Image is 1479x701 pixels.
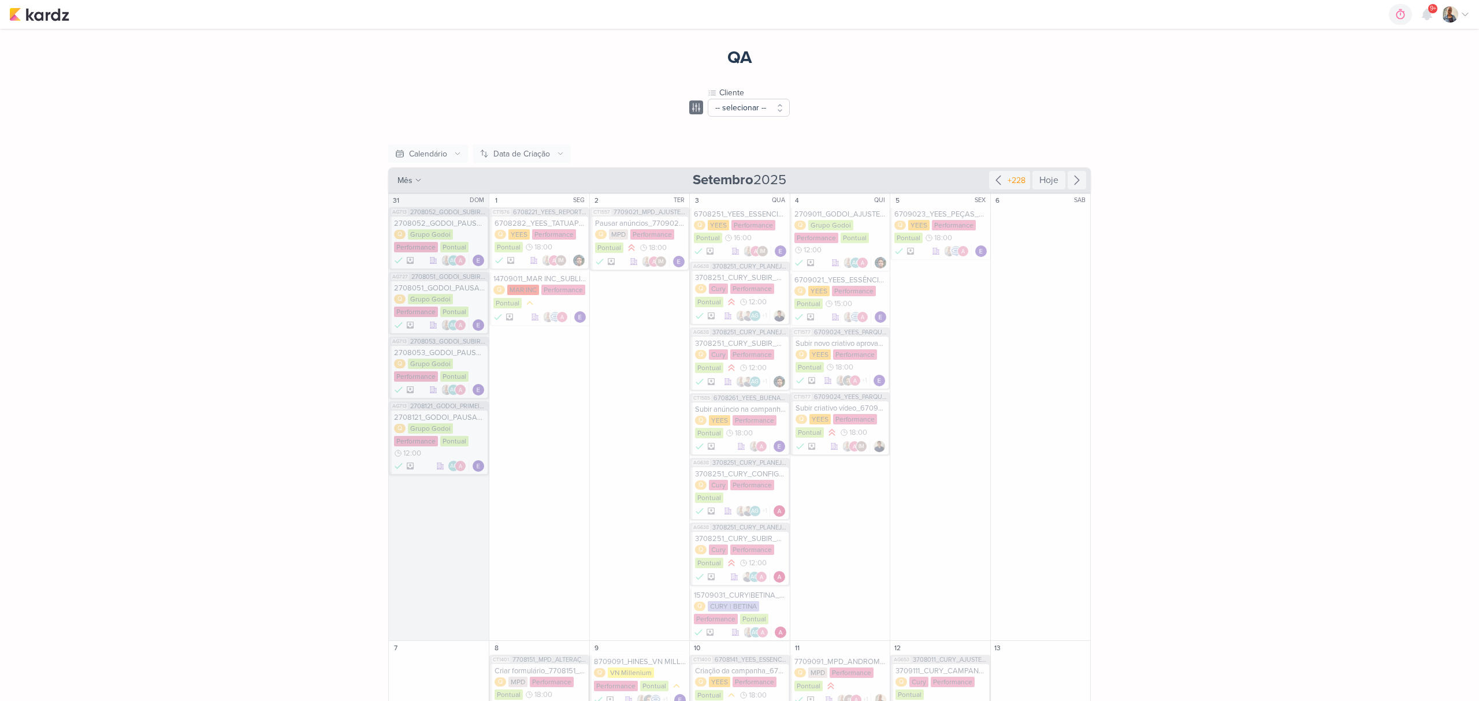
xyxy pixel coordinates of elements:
div: 6708251_YEES_ESSENCIA_CAMPOLIM_SUBIR_LEAD_ADS_ANIMADO [694,210,787,219]
div: Colaboradores: Iara Santos, Nelito Junior, Alessandra Gomes, Isabella Machado Guimarães [835,375,870,386]
div: Q [394,294,406,304]
span: 12:00 [749,298,767,306]
span: 2708052_GODOI_SUBIR_CONTEUDO_SOCIAL_EM_PERFORMANCE_SABIN [410,209,486,215]
img: Iara Santos [842,441,853,452]
div: Aline Gimenez Graciano [749,505,761,517]
div: Pontual [796,362,824,372]
div: Cury [709,284,728,294]
div: Arquivado [807,314,814,320]
div: FEITO [493,311,503,323]
div: Performance [794,233,838,243]
div: Aline Gimenez Graciano [448,384,459,396]
div: FEITO [695,376,704,387]
div: Pontual [794,299,823,309]
img: Eduardo Quaresma [473,319,484,331]
div: Arquivado [807,259,814,266]
div: QA [727,47,752,68]
div: Aline Gimenez Graciano [749,376,761,387]
img: Alessandra Gomes [455,255,466,266]
img: Levy Pessoa [742,310,754,322]
div: Aline Gimenez Graciano [448,319,459,331]
div: Aline Gimenez Graciano [448,460,459,472]
div: YEES [908,220,930,230]
div: Performance [730,284,774,294]
img: Alessandra Gomes [857,311,868,323]
div: Colaboradores: Iara Santos, Caroline Traven De Andrade, Alessandra Gomes [542,311,571,323]
div: Performance [394,371,438,382]
div: Colaboradores: Aline Gimenez Graciano, Alessandra Gomes [448,460,469,472]
img: Levy Pessoa [742,505,754,517]
div: YEES [809,349,831,360]
div: 2708053_GODOI_PAUSAR_ANUNCIO_VITAL [394,348,485,357]
span: AG713 [391,209,408,215]
div: Q [394,230,406,239]
img: Eduardo Quaresma [473,460,484,472]
div: Arquivado [708,378,715,385]
div: 2 [591,195,603,206]
div: Colaboradores: Iara Santos, Alessandra Gomes, Isabella Machado Guimarães [743,245,771,257]
p: AG [450,258,458,264]
div: FEITO [894,245,904,257]
div: Grupo Godoi [408,229,453,240]
img: Iara Santos [641,256,653,267]
div: Isabella Machado Guimarães [555,255,567,266]
p: AG [751,379,759,385]
div: Aline Gimenez Graciano [749,310,761,322]
img: Iara Santos [1442,6,1458,23]
span: AG638 [692,329,710,335]
div: Arquivado [608,258,615,265]
div: Colaboradores: Iara Santos, Levy Pessoa, Aline Gimenez Graciano, Alessandra Gomes [735,505,770,517]
div: Colaboradores: Iara Santos, Alessandra Gomes, Isabella Machado Guimarães [641,256,670,267]
span: 18:00 [849,428,867,437]
div: Pontual [440,242,469,252]
span: mês [397,174,413,187]
div: Arquivado [808,443,815,450]
span: 15:00 [834,300,852,308]
div: Responsável: Nelito Junior [573,255,585,266]
span: 16:00 [734,234,752,242]
img: Eduardo Quaresma [473,255,484,266]
img: Alessandra Gomes [548,255,560,266]
img: Iara Santos [542,311,554,323]
div: Performance [541,285,585,295]
div: Isabella Machado Guimarães [655,256,667,267]
div: Subir criativo vídeo_6709024_YEES_PARQUE_BUENA_VISTA_NOVA_CAMPANHA_TEASER_META [796,404,886,413]
img: Alessandra Gomes [857,257,868,269]
div: FEITO [595,256,604,267]
div: Responsável: Eduardo Quaresma [574,311,586,323]
div: Done [695,310,704,322]
div: Responsável: Eduardo Quaresma [874,375,885,386]
div: Colaboradores: Iara Santos, Caroline Traven De Andrade, Alessandra Gomes [943,245,972,257]
div: Grupo Godoi [408,359,453,369]
span: 6709024_YEES_PARQUE_BUENA_VISTA_NOVA_CAMPANHA_TEASER_META [814,394,887,400]
div: Responsável: Eduardo Quaresma [774,441,785,452]
div: 1 [490,195,502,206]
div: Pausar anúncios_7709021_MPD_AJUSTE_COPY_ANÚNCIO [595,219,686,228]
div: FInalizado [695,505,704,517]
div: QUA [772,196,789,205]
div: Pontual [894,233,923,243]
div: YEES [808,286,830,296]
div: Q [695,416,707,425]
div: Performance [832,286,876,296]
div: Arquivado [907,248,914,255]
img: Alessandra Gomes [648,256,660,267]
div: Performance [730,349,774,360]
span: 12:00 [804,246,822,254]
div: Q [493,285,505,294]
div: Pontual [695,363,723,373]
div: Q [695,350,707,359]
button: Calendário [388,144,468,163]
img: Alessandra Gomes [750,245,761,257]
img: Eduardo Quaresma [774,441,785,452]
div: Pontual [493,298,522,308]
img: Eduardo Quaresma [975,245,987,257]
div: Pontual [694,233,722,243]
div: Arquivado [507,257,514,264]
div: Arquivado [407,386,414,393]
img: Iara Santos [735,376,747,387]
div: Pontual [796,427,824,438]
span: 18:00 [735,429,753,437]
img: Alessandra Gomes [756,441,767,452]
div: 3708251_CURY_SUBIR_CRIATIVOS_TIKTOK [695,339,786,348]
